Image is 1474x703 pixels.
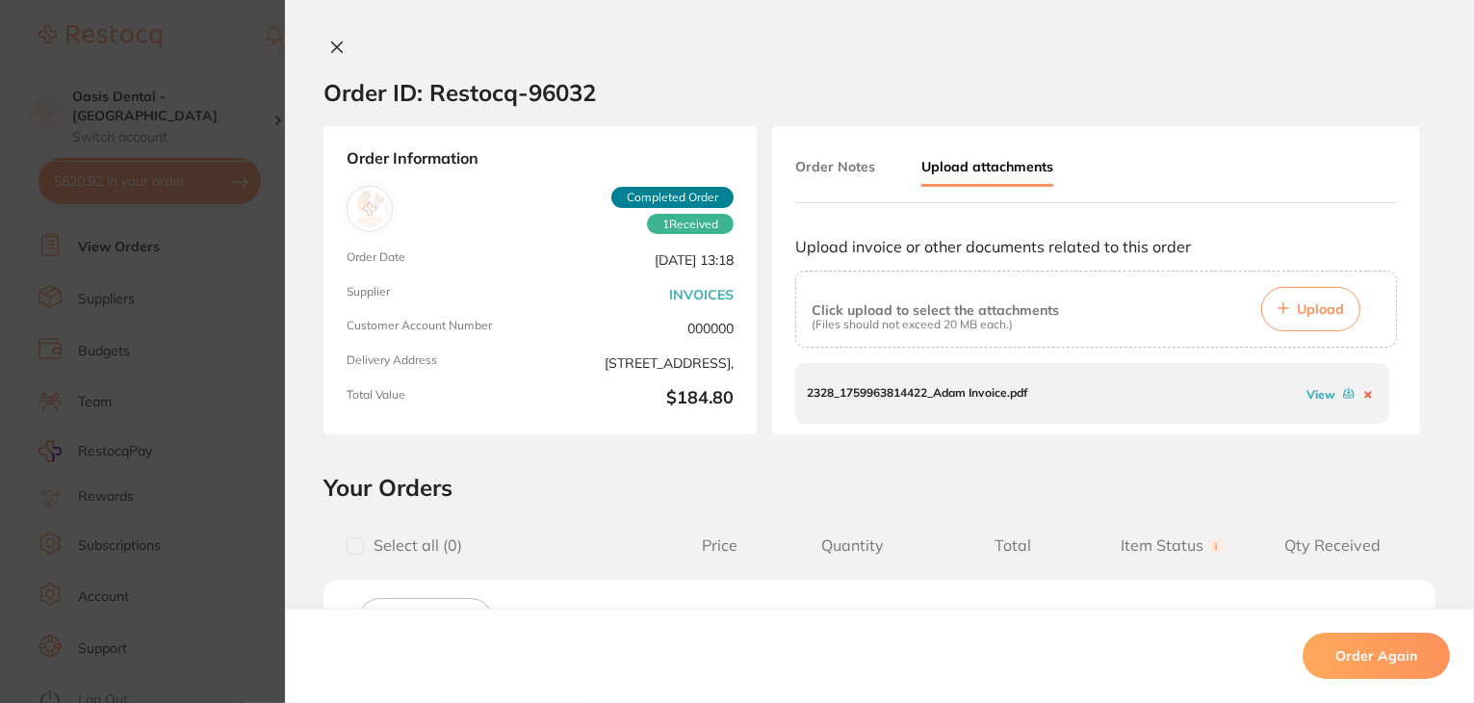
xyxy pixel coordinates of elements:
[548,353,734,373] span: [STREET_ADDRESS],
[347,250,532,270] span: Order Date
[812,318,1059,331] p: (Files should not exceed 20 MB each.)
[812,302,1059,318] p: Click upload to select the attachments
[669,287,734,302] a: INVOICES
[358,598,493,642] button: Save To List
[323,473,1435,502] h2: Your Orders
[347,388,532,411] span: Total Value
[548,388,734,411] b: $184.80
[666,536,773,555] span: Price
[1306,387,1335,402] a: View
[347,319,532,338] span: Customer Account Number
[347,149,734,170] strong: Order Information
[347,353,532,373] span: Delivery Address
[795,238,1397,255] p: Upload invoice or other documents related to this order
[1297,300,1344,318] span: Upload
[323,78,596,107] h2: Order ID: Restocq- 96032
[347,285,532,304] span: Supplier
[773,536,933,555] span: Quantity
[1253,536,1412,555] span: Qty Received
[795,149,875,184] button: Order Notes
[921,149,1053,187] button: Upload attachments
[1303,633,1450,679] button: Order Again
[807,386,1027,400] p: 2328_1759963814422_Adam Invoice.pdf
[364,536,462,555] span: Select all ( 0 )
[1093,536,1253,555] span: Item Status
[351,191,388,227] img: INVOICES
[611,187,734,208] span: Completed Order
[1261,287,1360,331] button: Upload
[933,536,1093,555] span: Total
[548,250,734,270] span: [DATE] 13:18
[548,319,734,338] span: 000000
[647,214,734,235] span: Received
